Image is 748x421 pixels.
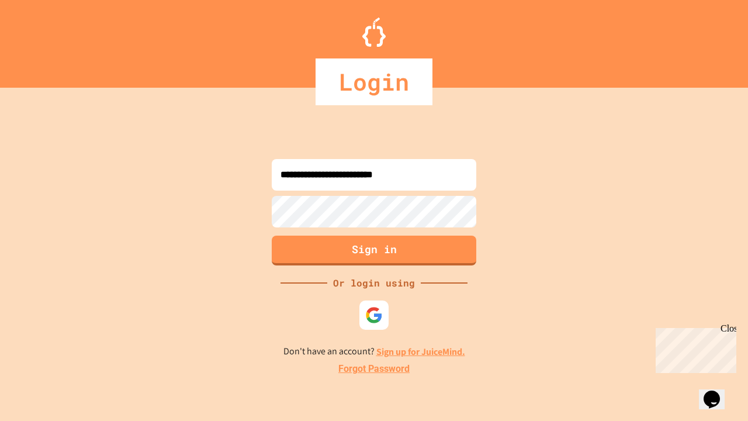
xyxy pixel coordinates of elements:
button: Sign in [272,236,476,265]
iframe: chat widget [651,323,736,373]
iframe: chat widget [699,374,736,409]
a: Forgot Password [338,362,410,376]
div: Login [316,58,432,105]
a: Sign up for JuiceMind. [376,346,465,358]
p: Don't have an account? [283,344,465,359]
img: google-icon.svg [365,306,383,324]
div: Chat with us now!Close [5,5,81,74]
img: Logo.svg [362,18,386,47]
div: Or login using [327,276,421,290]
